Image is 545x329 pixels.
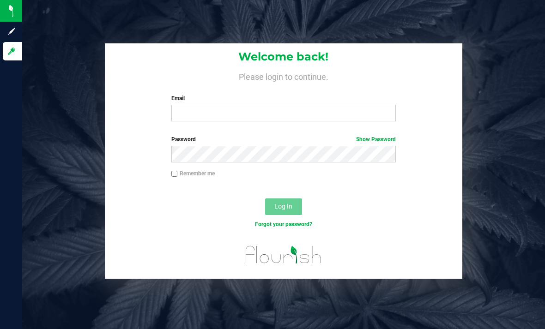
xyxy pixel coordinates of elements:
a: Forgot your password? [255,221,312,227]
h1: Welcome back! [105,51,463,63]
label: Remember me [171,169,215,178]
inline-svg: Sign up [7,27,16,36]
h4: Please login to continue. [105,70,463,81]
a: Show Password [356,136,396,143]
span: Password [171,136,196,143]
button: Log In [265,198,302,215]
label: Email [171,94,396,102]
img: flourish_logo.svg [239,238,328,271]
span: Log In [274,203,292,210]
inline-svg: Log in [7,47,16,56]
input: Remember me [171,171,178,177]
